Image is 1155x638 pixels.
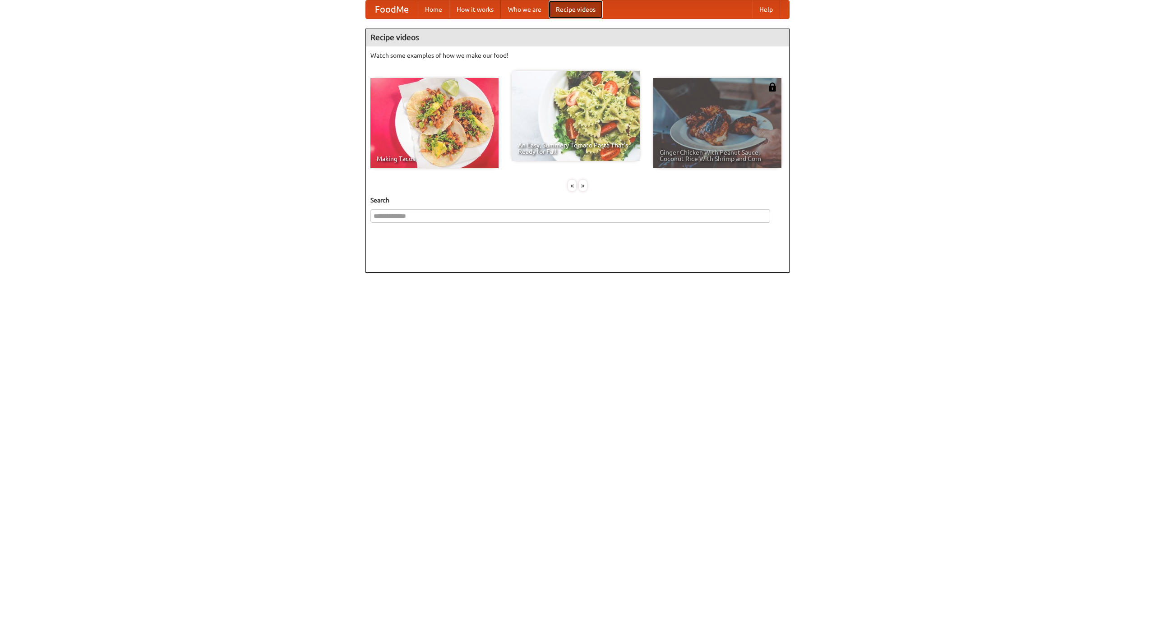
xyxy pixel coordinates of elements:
a: Who we are [501,0,549,18]
img: 483408.png [768,83,777,92]
a: Making Tacos [370,78,499,168]
h4: Recipe videos [366,28,789,46]
a: An Easy, Summery Tomato Pasta That's Ready for Fall [512,71,640,161]
div: « [568,180,576,191]
a: Home [418,0,449,18]
a: How it works [449,0,501,18]
a: Help [752,0,780,18]
div: » [579,180,587,191]
h5: Search [370,196,785,205]
span: Making Tacos [377,156,492,162]
span: An Easy, Summery Tomato Pasta That's Ready for Fall [518,142,633,155]
a: Recipe videos [549,0,603,18]
p: Watch some examples of how we make our food! [370,51,785,60]
a: FoodMe [366,0,418,18]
